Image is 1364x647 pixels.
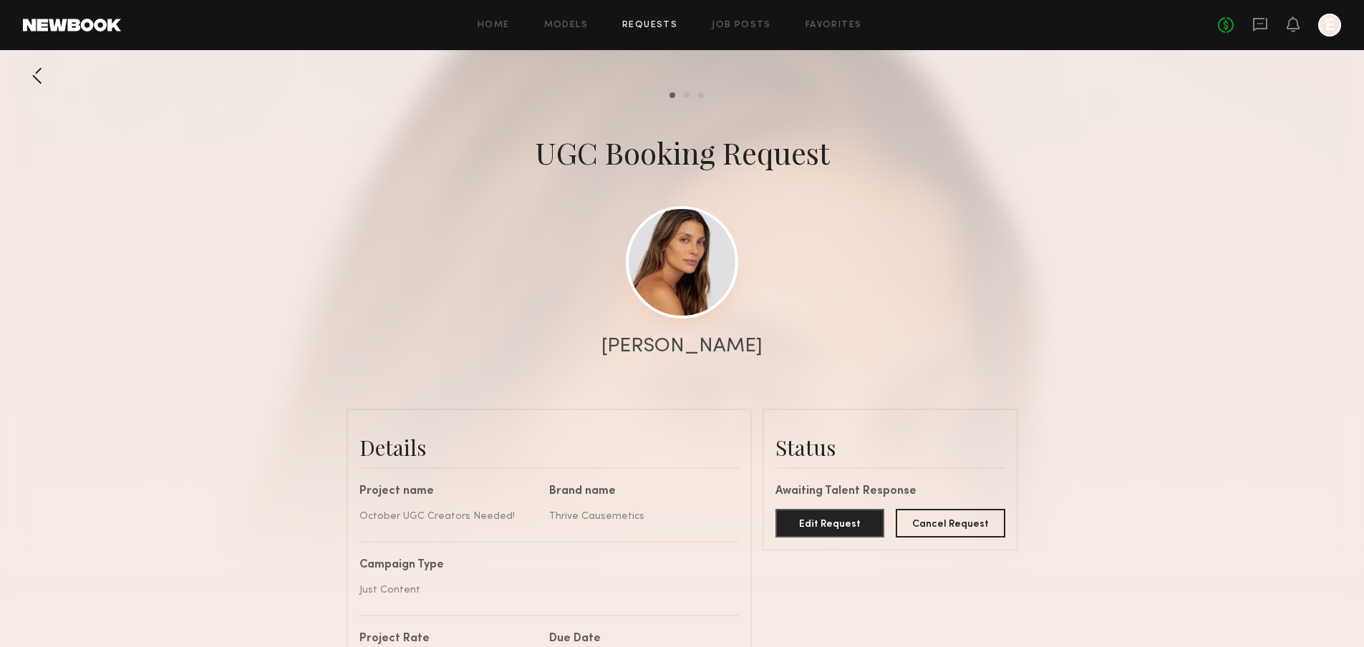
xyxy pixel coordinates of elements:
div: Campaign Type [359,560,728,571]
div: October UGC Creators Needed! [359,509,538,524]
a: Models [544,21,588,30]
div: UGC Booking Request [535,132,830,172]
button: Cancel Request [896,509,1005,537]
div: Brand name [549,486,728,497]
div: Status [775,433,1005,462]
div: Details [359,433,739,462]
div: Due Date [549,633,728,645]
button: Edit Request [775,509,885,537]
div: [PERSON_NAME] [601,336,763,356]
a: Job Posts [712,21,771,30]
div: Project Rate [359,633,538,645]
div: Awaiting Talent Response [775,486,1005,497]
div: Thrive Causemetics [549,509,728,524]
a: Favorites [806,21,862,30]
a: E [1318,14,1341,37]
a: Home [478,21,510,30]
div: Just Content [359,583,728,598]
div: Project name [359,486,538,497]
a: Requests [622,21,677,30]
